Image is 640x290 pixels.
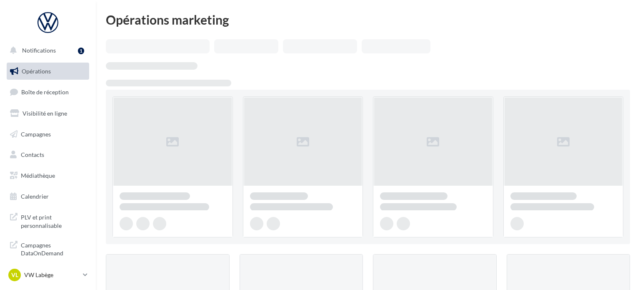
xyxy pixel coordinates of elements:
span: Médiathèque [21,172,55,179]
a: Boîte de réception [5,83,91,101]
a: PLV et print personnalisable [5,208,91,233]
span: Notifications [22,47,56,54]
span: VL [11,271,18,279]
a: Contacts [5,146,91,164]
a: Campagnes [5,126,91,143]
span: Visibilité en ligne [22,110,67,117]
div: Opérations marketing [106,13,630,26]
a: Visibilité en ligne [5,105,91,122]
span: Opérations [22,68,51,75]
a: VL VW Labège [7,267,89,283]
span: PLV et print personnalisable [21,212,86,229]
a: Médiathèque [5,167,91,184]
a: Campagnes DataOnDemand [5,236,91,261]
span: Boîte de réception [21,88,69,96]
div: 1 [78,48,84,54]
a: Calendrier [5,188,91,205]
p: VW Labège [24,271,80,279]
span: Campagnes [21,130,51,137]
a: Opérations [5,63,91,80]
button: Notifications 1 [5,42,87,59]
span: Calendrier [21,193,49,200]
span: Campagnes DataOnDemand [21,240,86,257]
span: Contacts [21,151,44,158]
